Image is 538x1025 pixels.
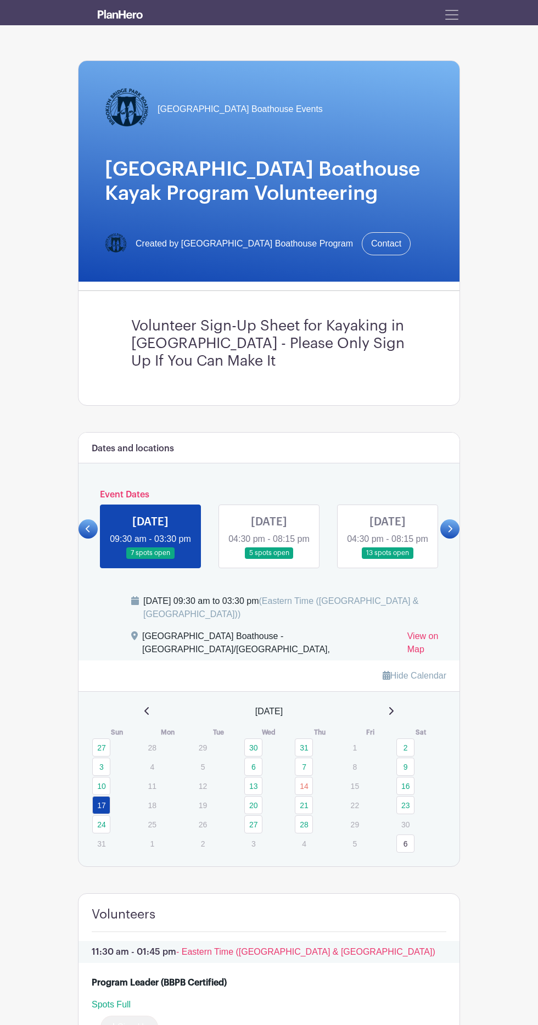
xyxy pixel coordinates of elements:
p: 15 [345,777,363,794]
button: Toggle navigation [437,4,467,25]
a: 9 [396,758,414,776]
p: 5 [345,835,363,852]
a: 21 [295,796,313,814]
a: 31 [295,738,313,757]
a: 16 [396,777,414,795]
a: Contact [362,232,411,255]
th: Fri [345,727,395,738]
p: 11 [143,777,161,794]
p: 11:30 am - 01:45 pm [79,941,459,963]
p: 31 [92,835,110,852]
a: 10 [92,777,110,795]
div: [DATE] 09:30 am to 03:30 pm [143,595,446,621]
a: 2 [396,738,414,757]
img: Logo-Title.png [105,233,127,255]
a: 30 [244,738,262,757]
a: View on Map [407,630,446,660]
a: 27 [92,738,110,757]
p: 1 [143,835,161,852]
p: 26 [194,816,212,833]
p: 3 [244,835,262,852]
h3: Volunteer Sign-Up Sheet for Kayaking in [GEOGRAPHIC_DATA] - Please Only Sign Up If You Can Make It [131,317,407,370]
h4: Volunteers [92,907,155,922]
p: 12 [194,777,212,794]
p: 19 [194,797,212,814]
p: 18 [143,797,161,814]
a: 24 [92,815,110,833]
span: [DATE] [255,705,283,718]
a: 14 [295,777,313,795]
th: Sun [92,727,142,738]
a: 3 [92,758,110,776]
a: 7 [295,758,313,776]
p: 8 [345,758,363,775]
span: Spots Full [92,1000,131,1009]
h6: Event Dates [98,490,440,500]
p: 22 [345,797,363,814]
span: (Eastern Time ([GEOGRAPHIC_DATA] & [GEOGRAPHIC_DATA])) [143,596,419,619]
span: Created by [GEOGRAPHIC_DATA] Boathouse Program [136,237,353,250]
p: 29 [345,816,363,833]
p: 25 [143,816,161,833]
th: Tue [193,727,244,738]
div: Program Leader (BBPB Certified) [92,976,227,989]
a: 27 [244,815,262,833]
p: 2 [194,835,212,852]
a: 6 [396,834,414,853]
a: 6 [244,758,262,776]
a: 20 [244,796,262,814]
span: - Eastern Time ([GEOGRAPHIC_DATA] & [GEOGRAPHIC_DATA]) [176,947,435,956]
p: 1 [345,739,363,756]
th: Thu [294,727,345,738]
th: Wed [244,727,294,738]
h1: [GEOGRAPHIC_DATA] Boathouse Kayak Program Volunteering [105,158,433,206]
th: Sat [396,727,446,738]
p: 29 [194,739,212,756]
div: [GEOGRAPHIC_DATA] Boathouse - [GEOGRAPHIC_DATA]/[GEOGRAPHIC_DATA], [142,630,399,660]
a: Hide Calendar [383,671,446,680]
h6: Dates and locations [92,444,174,454]
img: Logo-Title.png [105,87,149,131]
a: 13 [244,777,262,795]
p: 30 [396,816,414,833]
p: 4 [295,835,313,852]
p: 4 [143,758,161,775]
a: 17 [92,796,110,814]
th: Mon [142,727,193,738]
a: 28 [295,815,313,833]
span: [GEOGRAPHIC_DATA] Boathouse Events [158,103,323,116]
a: 23 [396,796,414,814]
img: logo_white-6c42ec7e38ccf1d336a20a19083b03d10ae64f83f12c07503d8b9e83406b4c7d.svg [98,10,143,19]
p: 5 [194,758,212,775]
p: 28 [143,739,161,756]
